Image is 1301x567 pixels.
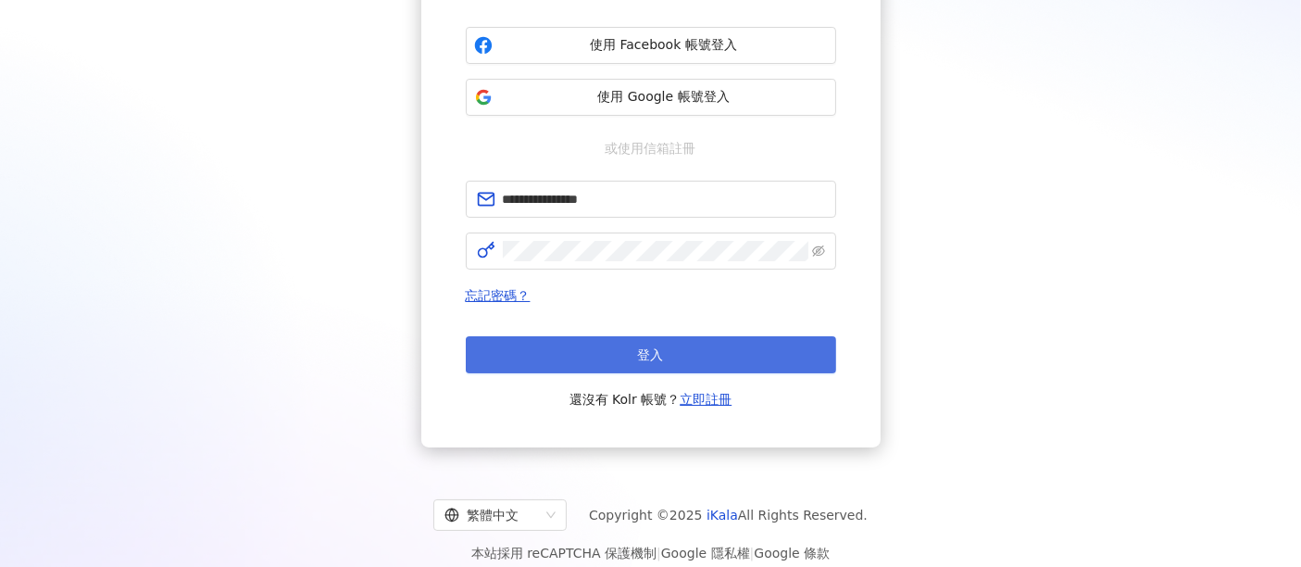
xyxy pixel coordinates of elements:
span: 還沒有 Kolr 帳號？ [569,388,732,410]
a: 立即註冊 [680,392,732,407]
span: eye-invisible [812,245,825,258]
button: 使用 Facebook 帳號登入 [466,27,836,64]
a: 忘記密碼？ [466,288,531,303]
span: | [657,546,661,561]
span: 或使用信箱註冊 [593,138,709,158]
span: | [750,546,755,561]
span: 使用 Google 帳號登入 [500,88,828,107]
div: 繁體中文 [444,500,539,530]
a: Google 隱私權 [661,546,750,561]
span: Copyright © 2025 All Rights Reserved. [589,504,868,526]
a: iKala [707,508,738,523]
span: 使用 Facebook 帳號登入 [500,36,828,55]
span: 登入 [638,347,664,362]
button: 登入 [466,336,836,373]
button: 使用 Google 帳號登入 [466,79,836,116]
span: 本站採用 reCAPTCHA 保護機制 [471,542,830,564]
a: Google 條款 [754,546,830,561]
